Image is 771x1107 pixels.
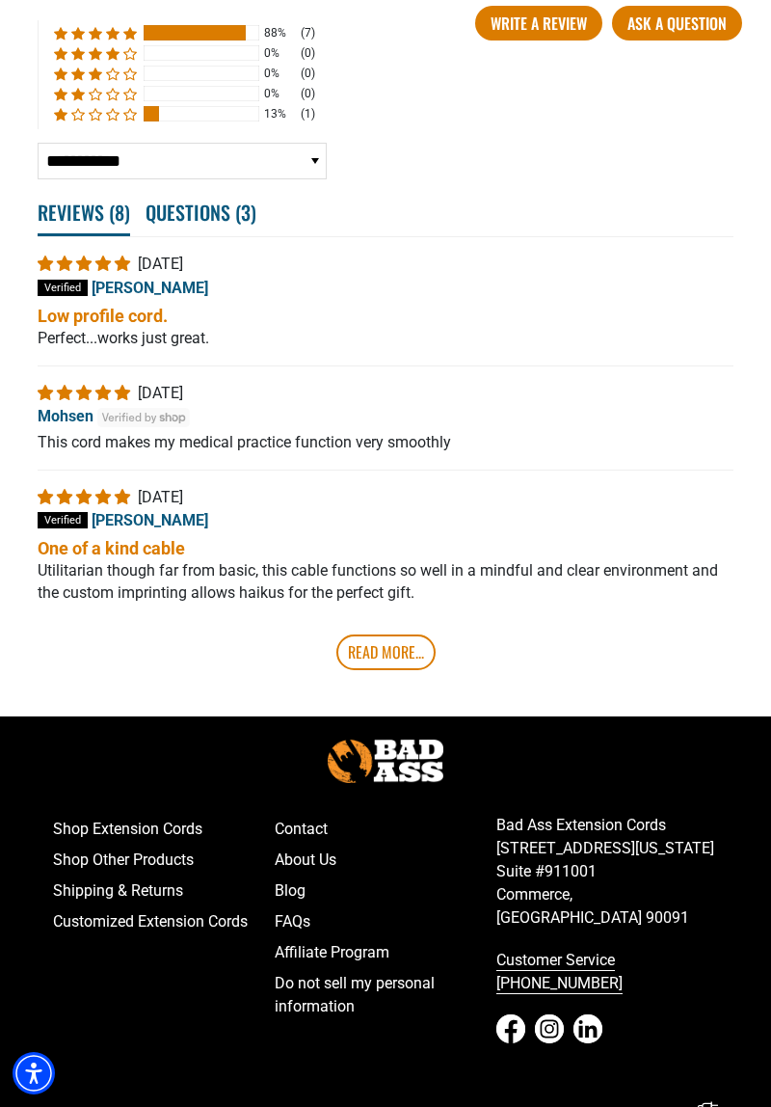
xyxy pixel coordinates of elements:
div: Accessibility Menu [13,1052,55,1094]
a: Shipping & Returns [53,876,275,906]
div: 13% [264,106,295,122]
a: Facebook - open in a new tab [496,1014,525,1043]
a: FAQs [275,906,496,937]
p: Bad Ass Extension Cords [STREET_ADDRESS][US_STATE] Suite #911001 Commerce, [GEOGRAPHIC_DATA] 90091 [496,814,718,930]
img: Verified by Shop [97,408,191,427]
p: This cord makes my medical practice function very smoothly [38,432,733,453]
span: 5 star review [38,384,134,402]
span: 3 [241,198,251,227]
p: Perfect...works just great. [38,328,733,349]
p: Utilitarian though far from basic, this cable functions so well in a mindful and clear environmen... [38,560,733,604]
a: LinkedIn - open in a new tab [573,1014,602,1043]
span: 5 star review [38,488,134,506]
b: Low profile cord. [38,304,733,328]
a: Ask a question [612,6,742,40]
a: Affiliate Program [275,937,496,968]
a: Instagram - open in a new tab [535,1014,564,1043]
a: Contact [275,814,496,845]
span: Mohsen [38,407,93,425]
select: Sort dropdown [38,143,327,179]
a: Write A Review [475,6,602,40]
span: Reviews ( ) [38,191,130,236]
a: Shop Other Products [53,845,275,876]
span: [PERSON_NAME] [92,279,208,297]
div: 88% [264,25,295,41]
a: call 833-674-1699 [496,945,718,999]
a: Read More... [336,634,436,669]
b: One of a kind cable [38,536,733,560]
span: 5 star review [38,255,134,273]
span: 8 [115,198,124,227]
a: About Us [275,845,496,876]
span: [DATE] [138,488,183,506]
span: Questions ( ) [146,191,256,233]
a: Shop Extension Cords [53,814,275,845]
span: [DATE] [138,255,183,273]
div: 13% (1) reviews with 1 star rating [54,106,137,122]
a: Blog [275,876,496,906]
div: (1) [301,106,315,122]
div: 88% (7) reviews with 5 star rating [54,25,137,41]
img: Bad Ass Extension Cords [328,740,443,783]
span: [DATE] [138,384,183,402]
a: Do not sell my personal information [275,968,496,1022]
a: Customized Extension Cords [53,906,275,937]
span: [PERSON_NAME] [92,511,208,529]
div: (7) [301,25,315,41]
